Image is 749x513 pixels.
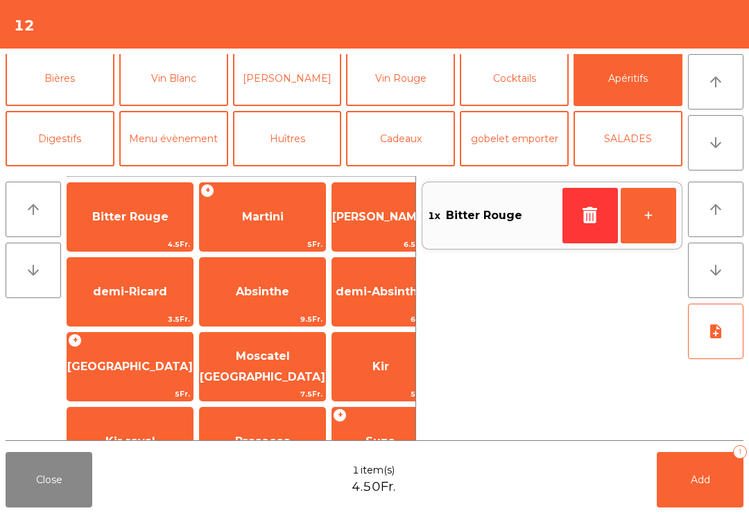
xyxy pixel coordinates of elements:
span: 4.50Fr. [352,478,395,496]
button: Bières [6,51,114,106]
span: Add [691,473,710,486]
span: 5Fr. [332,388,429,401]
div: 1 [733,445,747,459]
span: item(s) [361,463,395,478]
button: + [621,188,676,243]
button: [PERSON_NAME] [233,51,342,106]
button: arrow_upward [688,182,743,237]
button: arrow_upward [688,54,743,110]
span: 4.5Fr. [67,238,193,251]
i: arrow_downward [707,134,724,151]
i: arrow_downward [707,262,724,279]
span: + [333,408,347,422]
span: Bitter Rouge [92,210,169,223]
span: 7.5Fr. [200,388,325,401]
button: Huîtres [233,111,342,166]
button: arrow_downward [6,243,61,298]
span: 3.5Fr. [67,313,193,326]
span: Kir royal [105,435,155,448]
button: SALADES [574,111,682,166]
button: Close [6,452,92,507]
button: arrow_downward [688,243,743,298]
i: arrow_upward [707,201,724,218]
span: demi-Ricard [93,285,167,298]
button: arrow_upward [6,182,61,237]
span: 1x [428,205,440,226]
i: arrow_upward [707,73,724,90]
span: Martini [242,210,284,223]
button: Digestifs [6,111,114,166]
span: [PERSON_NAME] [332,210,429,223]
span: Suze [365,435,395,448]
span: 1 [352,463,359,478]
span: 5Fr. [67,388,193,401]
span: Prosecco [235,435,291,448]
button: Apéritifs [574,51,682,106]
button: Cocktails [460,51,569,106]
button: Add1 [657,452,743,507]
span: Absinthe [236,285,289,298]
span: + [200,184,214,198]
button: arrow_downward [688,115,743,171]
span: [GEOGRAPHIC_DATA] [67,360,193,373]
span: demi-Absinthe [336,285,425,298]
span: 6Fr. [332,313,429,326]
i: arrow_downward [25,262,42,279]
i: arrow_upward [25,201,42,218]
button: Cadeaux [346,111,455,166]
h4: 12 [14,15,35,36]
span: Kir [372,360,389,373]
i: note_add [707,323,724,340]
button: Vin Blanc [119,51,228,106]
button: note_add [688,304,743,359]
span: Bitter Rouge [446,205,522,226]
span: Moscatel [GEOGRAPHIC_DATA] [200,349,325,383]
button: Vin Rouge [346,51,455,106]
button: gobelet emporter [460,111,569,166]
span: 5Fr. [200,238,325,251]
span: 9.5Fr. [200,313,325,326]
button: Menu évènement [119,111,228,166]
span: 6.5Fr. [332,238,429,251]
span: + [68,333,82,347]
